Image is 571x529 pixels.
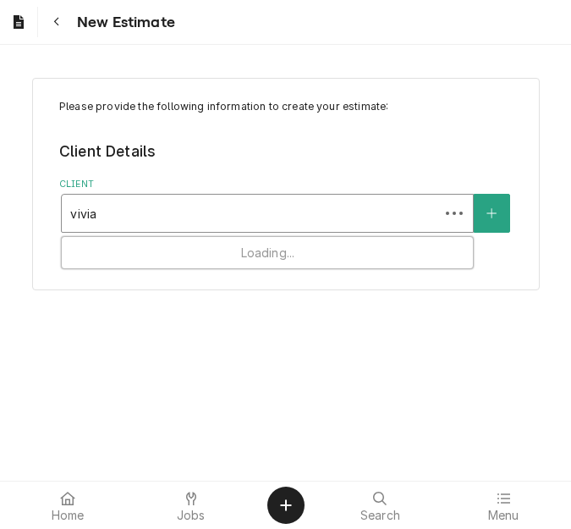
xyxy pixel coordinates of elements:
a: Search [320,485,442,526]
div: Client [59,178,512,233]
label: Client [59,178,512,191]
legend: Client Details [59,141,512,163]
span: Home [52,509,85,522]
button: Create Object [267,487,305,524]
a: Menu [442,485,564,526]
a: Home [7,485,129,526]
button: Create New Client [474,194,509,233]
a: Go to Estimates [3,7,34,37]
div: Estimate Create/Update [32,78,540,290]
a: Jobs [130,485,252,526]
span: New Estimate [72,11,175,34]
div: Loading... [62,237,473,268]
div: Estimate Create/Update Form [59,99,512,233]
span: Menu [488,509,519,522]
span: Search [360,509,400,522]
p: Please provide the following information to create your estimate: [59,99,512,114]
svg: Create New Client [486,207,497,219]
button: Navigate back [41,7,72,37]
span: Jobs [177,509,206,522]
